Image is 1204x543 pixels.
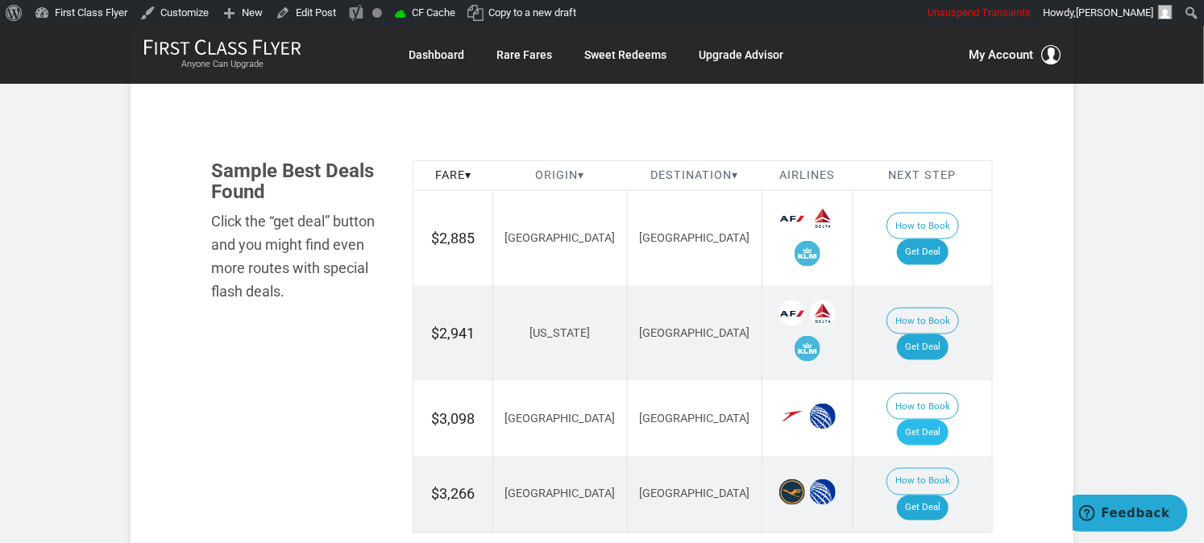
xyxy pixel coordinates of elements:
[853,160,992,191] th: Next Step
[928,6,1031,19] span: Unsuspend Transients
[969,45,1061,64] button: My Account
[431,486,475,503] span: $3,266
[496,40,552,69] a: Rare Fares
[504,487,615,501] span: [GEOGRAPHIC_DATA]
[211,160,388,203] h3: Sample Best Deals Found
[639,412,749,425] span: [GEOGRAPHIC_DATA]
[810,479,836,505] span: United
[143,59,301,70] small: Anyone Can Upgrade
[886,213,959,240] button: How to Book
[143,39,301,71] a: First Class FlyerAnyone Can Upgrade
[627,160,762,191] th: Destination
[779,404,805,429] span: Austrian Airlines‎
[465,168,471,182] span: ▾
[810,205,836,231] span: Delta Airlines
[732,168,738,182] span: ▾
[886,308,959,335] button: How to Book
[897,334,949,360] a: Get Deal
[504,231,615,245] span: [GEOGRAPHIC_DATA]
[211,210,388,303] div: Click the “get deal” button and you might find even more routes with special flash deals.
[529,326,590,340] span: [US_STATE]
[431,410,475,427] span: $3,098
[897,420,949,446] a: Get Deal
[431,325,475,342] span: $2,941
[699,40,783,69] a: Upgrade Advisor
[886,393,959,421] button: How to Book
[795,336,820,362] span: KLM
[810,301,836,326] span: Delta Airlines
[779,205,805,231] span: Air France
[504,412,615,425] span: [GEOGRAPHIC_DATA]
[779,301,805,326] span: Air France
[639,487,749,501] span: [GEOGRAPHIC_DATA]
[969,45,1033,64] span: My Account
[762,160,853,191] th: Airlines
[584,40,666,69] a: Sweet Redeems
[810,404,836,429] span: United
[409,40,464,69] a: Dashboard
[639,231,749,245] span: [GEOGRAPHIC_DATA]
[413,160,493,191] th: Fare
[795,241,820,267] span: KLM
[639,326,749,340] span: [GEOGRAPHIC_DATA]
[143,39,301,56] img: First Class Flyer
[779,479,805,505] span: Lufthansa
[897,495,949,521] a: Get Deal
[493,160,628,191] th: Origin
[431,230,475,247] span: $2,885
[1073,495,1188,535] iframe: Opens a widget where you can find more information
[886,468,959,495] button: How to Book
[897,239,949,265] a: Get Deal
[1076,6,1153,19] span: [PERSON_NAME]
[578,168,584,182] span: ▾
